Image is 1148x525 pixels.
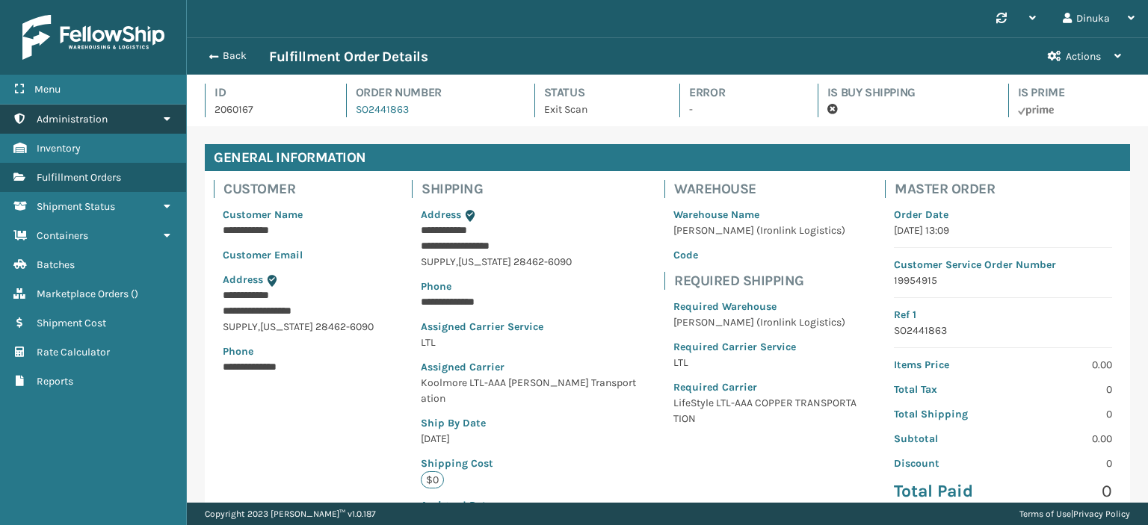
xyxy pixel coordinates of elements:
p: Order Date [894,207,1112,223]
h4: Customer [223,180,394,198]
span: Inventory [37,142,81,155]
p: Total Shipping [894,406,994,422]
p: [DATE] [421,431,638,447]
p: [DATE] 13:09 [894,223,1112,238]
p: Required Warehouse [673,299,858,314]
button: Back [200,49,269,63]
p: Copyright 2023 [PERSON_NAME]™ v 1.0.187 [205,503,376,525]
p: 0 [1012,406,1112,422]
p: LTL [421,335,638,350]
span: Marketplace Orders [37,288,129,300]
span: Containers [37,229,88,242]
a: SO2441863 [356,103,409,116]
p: Required Carrier Service [673,339,858,355]
span: [US_STATE] [260,320,313,333]
span: Shipment Status [37,200,115,213]
p: Assigned Carrier [421,359,638,375]
p: Total Paid [894,480,994,503]
span: 28462-6090 [513,255,572,268]
h4: General Information [205,144,1130,171]
p: [PERSON_NAME] (Ironlink Logistics) [673,314,858,330]
img: logo [22,15,164,60]
p: Discount [894,456,994,471]
span: , [456,255,458,268]
span: Address [421,208,461,221]
h4: Error [689,84,791,102]
h4: Id [215,84,319,102]
h4: Warehouse [674,180,867,198]
span: SUPPLY [421,255,456,268]
p: [PERSON_NAME] (Ironlink Logistics) [673,223,858,238]
h4: Required Shipping [674,272,867,290]
span: Menu [34,83,61,96]
p: 0.00 [1012,431,1112,447]
p: Customer Service Order Number [894,257,1112,273]
p: LTL [673,355,858,370]
p: Phone [421,279,638,294]
h4: Shipping [422,180,646,198]
p: 0 [1012,382,1112,397]
h4: Order Number [356,84,507,102]
p: - [689,102,791,117]
p: Customer Email [223,247,385,263]
div: | [1019,503,1130,525]
h3: Fulfillment Order Details [269,48,428,66]
span: Rate Calculator [37,346,110,358]
span: , [258,320,260,333]
span: Actions [1066,50,1101,63]
p: 19954915 [894,273,1112,288]
span: Reports [37,375,73,388]
p: LifeStyle LTL-AAA COPPER TRANSPORTATION [673,395,858,426]
h4: Status [544,84,653,102]
p: Assigned Carrier Service [421,319,638,335]
a: Privacy Policy [1073,509,1130,519]
p: Items Price [894,357,994,373]
span: Administration [37,113,108,125]
h4: Is Buy Shipping [827,84,981,102]
p: Shipping Cost [421,456,638,471]
p: Total Tax [894,382,994,397]
h4: Master Order [895,180,1121,198]
button: Actions [1034,38,1135,75]
p: 0 [1012,456,1112,471]
p: 2060167 [215,102,319,117]
span: Fulfillment Orders [37,171,121,184]
p: Exit Scan [544,102,653,117]
p: Subtotal [894,431,994,447]
h4: Is Prime [1018,84,1130,102]
p: SO2441863 [894,323,1112,338]
p: Warehouse Name [673,207,858,223]
p: 0.00 [1012,357,1112,373]
p: 0 [1012,480,1112,503]
span: Address [223,273,263,286]
p: Phone [223,344,385,359]
a: Terms of Use [1019,509,1071,519]
span: [US_STATE] [458,255,511,268]
span: SUPPLY [223,320,258,333]
p: Customer Name [223,207,385,223]
p: Required Carrier [673,379,858,395]
span: 28462-6090 [315,320,374,333]
p: Assigned Rate [421,497,638,513]
p: Ship By Date [421,415,638,431]
span: ( ) [131,288,138,300]
p: Code [673,247,858,263]
span: Shipment Cost [37,317,106,329]
p: Koolmore LTL-AAA [PERSON_NAME] Transportation [421,375,638,406]
p: $0 [421,471,444,488]
span: Batches [37,258,75,271]
p: Ref 1 [894,307,1112,323]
